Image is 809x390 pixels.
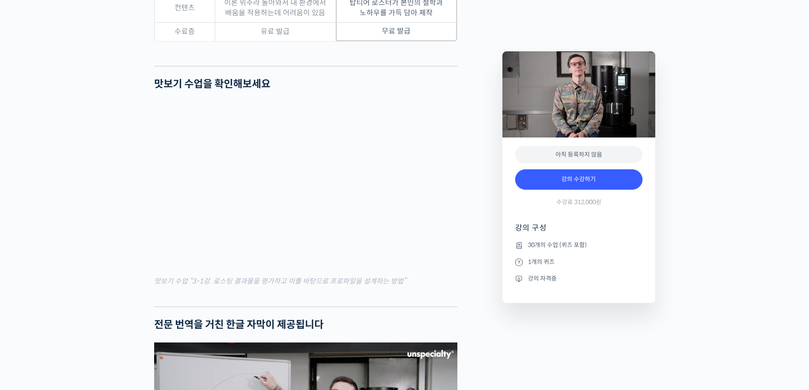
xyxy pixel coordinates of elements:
[154,78,271,90] strong: 맛보기 수업을 확인해보세요
[56,269,110,290] a: 대화
[27,282,32,289] span: 홈
[215,22,336,41] td: 유료 발급
[336,22,457,41] td: 무료 발급
[515,146,643,163] div: 아직 등록하지 않음
[556,198,601,206] span: 수강료 312,000원
[78,282,88,289] span: 대화
[515,240,643,250] li: 30개의 수업 (퀴즈 포함)
[131,282,141,289] span: 설정
[515,257,643,267] li: 1개의 퀴즈
[515,169,643,190] a: 강의 수강하기
[110,269,163,290] a: 설정
[515,223,643,240] h4: 강의 구성
[155,22,215,41] td: 수료증
[154,318,324,331] strong: 전문 번역을 거친 한글 자막이 제공됩니다
[515,273,643,283] li: 강의 자격증
[3,269,56,290] a: 홈
[154,277,406,286] mark: 맛보기 수업 “3-1강. 로스팅 결과물을 평가하고 이를 바탕으로 프로파일을 설계하는 방법”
